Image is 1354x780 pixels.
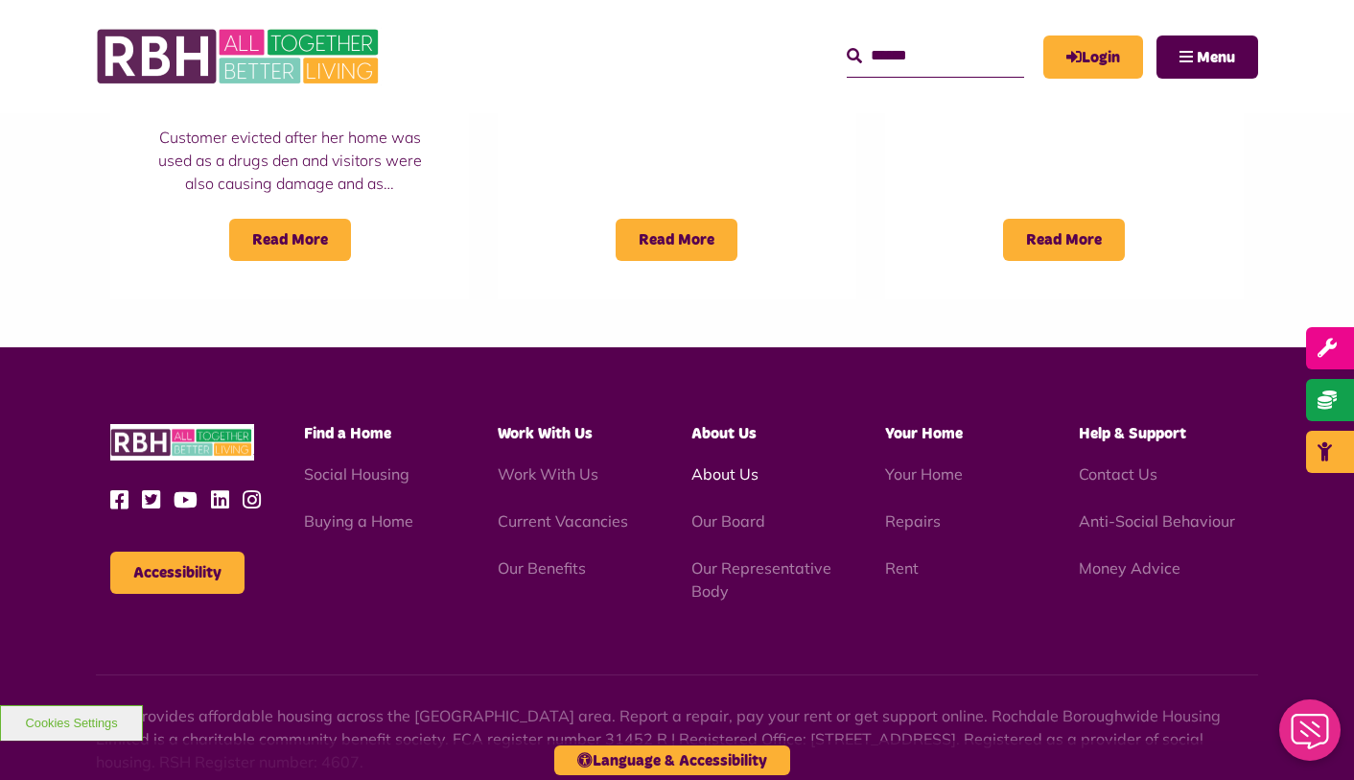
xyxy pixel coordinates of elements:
[498,511,628,531] a: Current Vacancies
[691,464,759,484] a: About Us
[96,19,384,94] img: RBH
[498,426,593,441] span: Work With Us
[554,745,790,775] button: Language & Accessibility
[885,558,919,578] a: Rent
[1079,464,1157,484] a: Contact Us
[229,219,351,261] span: Read More
[1156,35,1258,79] button: Navigation
[885,426,963,441] span: Your Home
[1079,511,1235,531] a: Anti-Social Behaviour
[110,424,254,461] img: RBH
[149,126,431,195] p: Customer evicted after her home was used as a drugs den and visitors were also causing damage and...
[498,558,586,578] a: Our Benefits
[1268,694,1354,780] iframe: Netcall Web Assistant for live chat
[1079,558,1180,578] a: Money Advice
[847,35,1024,77] input: Search
[691,511,765,531] a: Our Board
[616,219,737,261] span: Read More
[96,704,1258,773] p: RBH provides affordable housing across the [GEOGRAPHIC_DATA] area. Report a repair, pay your rent...
[885,464,963,484] a: Your Home
[691,558,831,601] a: Our Representative Body
[304,464,409,484] a: Social Housing - open in a new tab
[304,511,413,531] a: Buying a Home
[110,552,245,594] button: Accessibility
[498,464,598,484] a: Work With Us
[885,511,941,531] a: Repairs
[304,426,391,441] span: Find a Home
[1043,35,1143,79] a: MyRBH
[1003,219,1125,261] span: Read More
[1079,426,1186,441] span: Help & Support
[1197,50,1235,65] span: Menu
[691,426,757,441] span: About Us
